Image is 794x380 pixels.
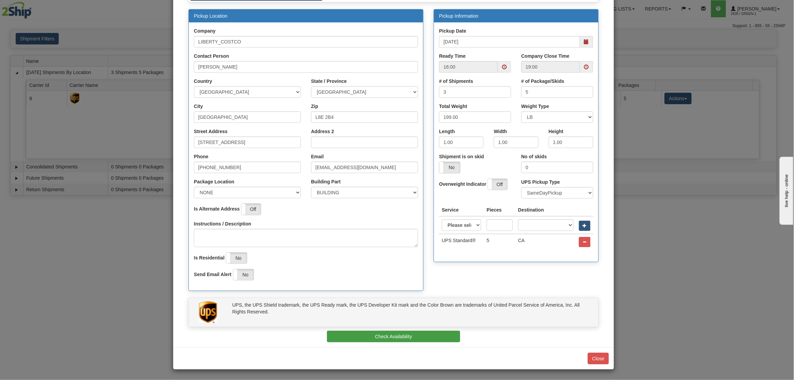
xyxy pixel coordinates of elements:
[194,205,240,212] label: Is Alternate Address
[439,234,484,250] td: UPS Standard®
[311,128,334,135] label: Address 2
[588,353,609,364] button: Close
[521,78,564,85] label: # of Package/Skids
[439,28,466,34] label: Pickup Date
[516,204,576,216] th: Destination
[194,103,203,110] label: City
[521,53,570,59] label: Company Close Time
[521,153,547,160] label: No of skids
[227,302,593,315] div: UPS, the UPS Shield trademark, the UPS Ready mark, the UPS Developer Kit mark and the Color Brown...
[311,178,341,185] label: Building Part
[439,103,467,110] label: Total Weight
[439,181,486,187] label: Overweight Indicator
[5,6,63,11] div: live help - online
[194,178,234,185] label: Package Location
[233,269,254,280] label: No
[439,128,455,135] label: Length
[194,13,228,19] a: Pickup Location
[327,331,461,342] button: Check Availability
[439,162,460,173] label: No
[521,179,560,185] label: UPS Pickup Type
[439,53,466,59] label: Ready Time
[311,103,318,110] label: Zip
[194,28,216,34] label: Company
[549,128,564,135] label: Height
[194,254,224,261] label: Is Residential
[439,13,479,19] a: Pickup Information
[488,179,507,190] label: Off
[439,78,473,85] label: # of Shipments
[199,302,217,323] img: UPS Logo
[311,78,347,85] label: State / Province
[439,204,484,216] th: Service
[778,155,793,224] iframe: chat widget
[194,53,229,59] label: Contact Person
[516,234,576,250] td: CA
[494,128,507,135] label: Width
[194,128,228,135] label: Street Address
[194,271,232,278] label: Send Email Alert
[484,234,516,250] td: 5
[226,253,247,264] label: No
[241,204,261,215] label: Off
[194,153,209,160] label: Phone
[439,153,484,160] label: Shipment is on skid
[194,220,251,227] label: Instructions / Description
[484,204,516,216] th: Pieces
[521,103,549,110] label: Weight Type
[311,153,324,160] label: Email
[194,78,212,85] label: Country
